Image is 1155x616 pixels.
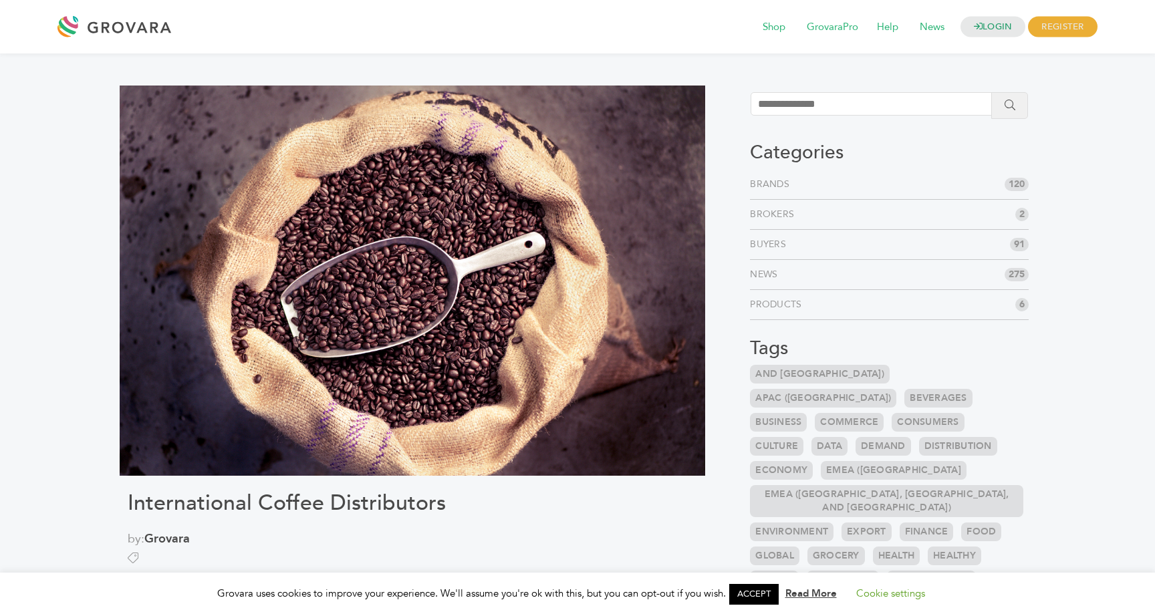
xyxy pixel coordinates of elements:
span: Help [868,15,908,40]
span: REGISTER [1028,17,1097,37]
a: Beverages [904,389,972,408]
a: International [887,571,975,589]
a: LOGIN [960,17,1026,37]
a: Brands [750,178,795,191]
a: Import [750,571,799,589]
a: Global [750,547,799,565]
a: EMEA ([GEOGRAPHIC_DATA], [GEOGRAPHIC_DATA], and [GEOGRAPHIC_DATA]) [750,485,1023,517]
a: Buyers [750,238,791,251]
a: Brokers [750,208,799,221]
a: Demand [856,437,911,456]
span: 275 [1005,268,1029,281]
a: Cookie settings [856,587,925,600]
a: Innovation [807,571,880,589]
a: Culture [750,437,803,456]
h3: Categories [750,142,1029,164]
a: Read More [785,587,837,600]
span: GrovaraPro [797,15,868,40]
a: Grocery [807,547,865,565]
a: Grovara [144,530,190,547]
a: Health [873,547,920,565]
span: by: [128,530,697,548]
span: 120 [1005,178,1029,191]
span: News [910,15,954,40]
a: Economy [750,461,813,480]
a: Export [842,522,892,541]
a: Shop [753,20,795,35]
span: Grovara uses cookies to improve your experience. We'll assume you're ok with this, but you can op... [217,587,938,600]
h1: International Coffee Distributors [128,490,697,516]
a: and [GEOGRAPHIC_DATA]) [750,365,890,383]
a: Environment [750,522,833,541]
a: Distribution [919,437,997,456]
a: Business [750,413,807,432]
a: Commerce [815,413,884,432]
a: EMEA ([GEOGRAPHIC_DATA] [821,461,967,480]
a: GrovaraPro [797,20,868,35]
a: Finance [900,522,954,541]
a: Products [750,298,807,311]
a: Data [811,437,848,456]
a: APAC ([GEOGRAPHIC_DATA]) [750,389,896,408]
span: 6 [1015,298,1029,311]
a: ACCEPT [729,584,779,605]
a: News [750,268,783,281]
h3: Tags [750,337,1029,360]
a: News [910,20,954,35]
span: Shop [753,15,795,40]
a: Help [868,20,908,35]
a: Food [961,522,1001,541]
a: Consumers [892,413,964,432]
span: 2 [1015,208,1029,221]
span: 91 [1010,238,1029,251]
a: Healthy [928,547,981,565]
